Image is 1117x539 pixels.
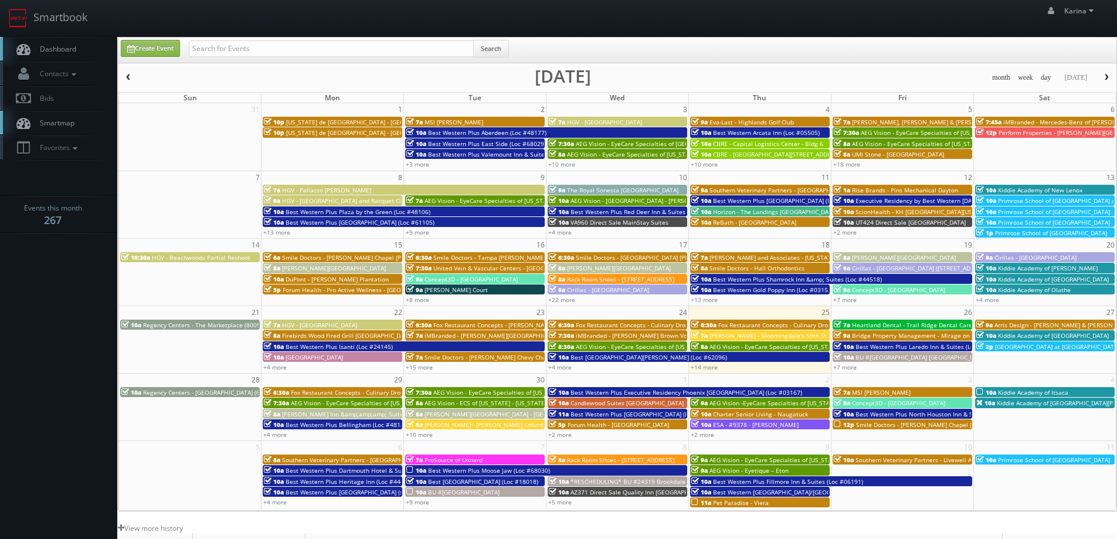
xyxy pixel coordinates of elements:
span: 8a [406,421,423,429]
span: AEG Vision - EyeCare Specialties of [US_STATE] – EyeCare in [GEOGRAPHIC_DATA] [425,196,651,205]
span: iMBranded - [PERSON_NAME][GEOGRAPHIC_DATA] BMW [425,331,581,340]
a: +4 more [548,363,572,371]
span: [PERSON_NAME][GEOGRAPHIC_DATA] [852,253,956,262]
span: 9a [406,275,423,283]
span: Fox Restaurant Concepts - Culinary Dropout - [GEOGRAPHIC_DATA] [291,388,476,396]
span: 10a [264,208,284,216]
img: smartbook-logo.png [9,9,28,28]
span: 7a [264,321,280,329]
a: +22 more [548,296,575,304]
span: Best Western Gold Poppy Inn (Loc #03153) [713,286,833,294]
span: 10a [834,208,854,216]
span: Regency Centers - The Marketplace (80099) [143,321,266,329]
span: Best Western Plus Dartmouth Hotel & Suites (Loc #65013) [286,466,450,474]
span: 10a [691,208,711,216]
span: 9a [834,264,850,272]
span: 7:30a [264,399,289,407]
span: AEG Vision -EyeCare Specialties of [US_STATE] – Eyes On Sammamish [709,399,904,407]
a: +9 more [406,228,429,236]
span: HGV - [GEOGRAPHIC_DATA] and Racquet Club [282,196,408,205]
span: Mon [325,93,340,103]
input: Search for Events [189,40,474,57]
a: Create Event [121,40,180,57]
span: Kiddie Academy of Olathe [998,286,1071,294]
span: Rise Brands - Pins Mechanical Dayton [852,186,958,194]
span: Pet Paradise - Viera [713,499,769,507]
span: Heartland Dental - Trail Ridge Dental Care [852,321,972,329]
span: AEG Vision - EyeCare Specialties of [US_STATE] – Drs. [PERSON_NAME] and [PERSON_NAME]-Ost and Ass... [709,343,1055,351]
span: 8a [549,150,565,158]
span: 10a [691,477,711,486]
span: MSI [PERSON_NAME] [852,388,911,396]
span: 10a [406,466,426,474]
span: 7:30a [549,140,574,148]
span: 6:30a [406,253,432,262]
span: 7a [264,186,280,194]
span: 8:30a [549,343,574,351]
span: Best Western Plus [GEOGRAPHIC_DATA] (Loc #64008) [713,196,862,205]
span: Regency Centers - [GEOGRAPHIC_DATA] (63020) [143,388,276,396]
span: Primrose School of [GEOGRAPHIC_DATA] [998,218,1110,226]
span: Best Western Plus Moose Jaw (Loc #68030) [428,466,550,474]
span: [PERSON_NAME] - Bloomingdale's 59th St [709,331,827,340]
span: 10a [834,196,854,205]
span: Smile Doctors - Hall Orthodontics [709,264,804,272]
a: +4 more [548,228,572,236]
span: Primrose School of [GEOGRAPHIC_DATA] [998,208,1110,216]
span: Best Western Plus Aberdeen (Loc #48177) [428,128,546,137]
span: 10a [834,410,854,418]
span: Kiddie Academy of [GEOGRAPHIC_DATA] [998,331,1109,340]
span: 8a [264,264,280,272]
span: Cirillas - [GEOGRAPHIC_DATA] ([STREET_ADDRESS]) [852,264,992,272]
span: 6:30a [691,321,717,329]
span: 8a [406,410,423,418]
a: +2 more [548,430,572,439]
span: 6:30a [264,388,289,396]
span: 9a [834,286,850,294]
span: Fox Restaurant Concepts - [PERSON_NAME] Cocina - [GEOGRAPHIC_DATA] [433,321,638,329]
span: 10a [976,264,996,272]
span: 7:30a [406,388,432,396]
a: +4 more [263,430,287,439]
span: 10a [976,218,996,226]
a: +7 more [833,363,857,371]
span: Dashboard [34,44,76,54]
span: 7a [406,331,423,340]
span: 10a [976,186,996,194]
a: +13 more [263,228,290,236]
span: 10a [834,218,854,226]
span: 9a [406,286,423,294]
span: 10a [976,388,996,396]
span: 9a [691,118,708,126]
a: +4 more [976,296,999,304]
span: 5p [264,286,281,294]
a: +10 more [548,160,575,168]
span: [US_STATE] de [GEOGRAPHIC_DATA] - [GEOGRAPHIC_DATA] [286,118,448,126]
span: 10a [691,275,711,283]
span: Candlewood Suites [GEOGRAPHIC_DATA] [GEOGRAPHIC_DATA] [571,399,743,407]
span: Best Western Plus Fillmore Inn & Suites (Loc #06191) [713,477,863,486]
span: Concept3D - [GEOGRAPHIC_DATA] [852,399,945,407]
span: 9a [549,186,565,194]
span: 8a [406,399,423,407]
span: HGV - Pallazzo [PERSON_NAME] [282,186,371,194]
span: 10a [976,208,996,216]
a: +10 more [691,160,718,168]
span: Charter Senior Living - Naugatuck [713,410,808,418]
span: *RESCHEDULING* BU #24319 Brookdale [GEOGRAPHIC_DATA] [571,477,745,486]
span: Best [GEOGRAPHIC_DATA][PERSON_NAME] (Loc #62096) [571,353,727,361]
span: 7a [549,118,565,126]
button: day [1037,70,1055,85]
span: 10a [976,399,995,407]
span: 10a [976,286,996,294]
span: [PERSON_NAME], [PERSON_NAME] & [PERSON_NAME], LLC - [GEOGRAPHIC_DATA] [852,118,1078,126]
span: 10a [406,477,426,486]
span: [PERSON_NAME] Court [425,286,488,294]
button: month [988,70,1014,85]
span: Contacts [34,69,79,79]
span: Best Western Plus Plaza by the Green (Loc #48106) [286,208,430,216]
span: Smartmap [34,118,74,128]
a: +2 more [691,430,714,439]
span: 10a [691,196,711,205]
span: [GEOGRAPHIC_DATA] [286,353,343,361]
